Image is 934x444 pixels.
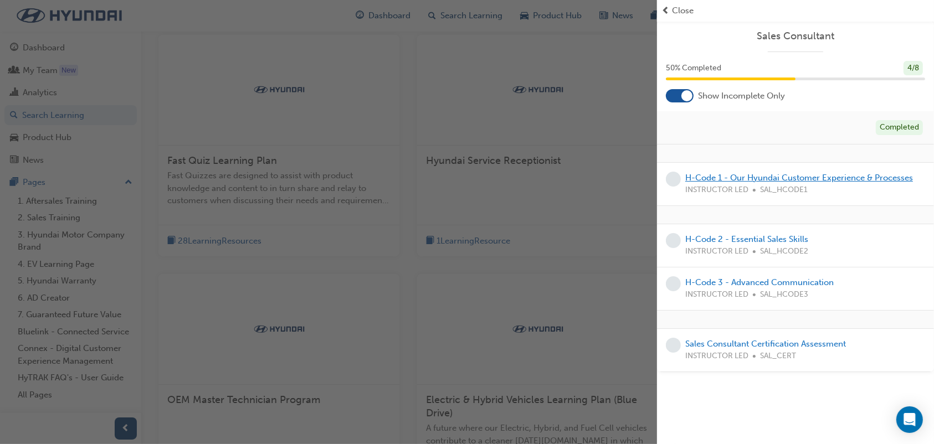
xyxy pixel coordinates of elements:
[685,277,834,287] a: H-Code 3 - Advanced Communication
[760,288,808,301] span: SAL_HCODE3
[666,233,681,248] span: learningRecordVerb_NONE-icon
[685,339,846,349] a: Sales Consultant Certification Assessment
[685,288,748,301] span: INSTRUCTOR LED
[666,338,681,353] span: learningRecordVerb_NONE-icon
[698,90,785,102] span: Show Incomplete Only
[661,4,930,17] button: prev-iconClose
[666,30,925,43] a: Sales Consultant
[685,245,748,258] span: INSTRUCTOR LED
[661,4,670,17] span: prev-icon
[685,350,748,363] span: INSTRUCTOR LED
[685,234,808,244] a: H-Code 2 - Essential Sales Skills
[876,120,923,135] div: Completed
[672,4,694,17] span: Close
[760,350,796,363] span: SAL_CERT
[666,62,721,75] span: 50 % Completed
[896,406,923,433] div: Open Intercom Messenger
[685,184,748,197] span: INSTRUCTOR LED
[904,61,923,76] div: 4 / 8
[760,245,808,258] span: SAL_HCODE2
[685,173,913,183] a: H-Code 1 - Our Hyundai Customer Experience & Processes
[760,184,808,197] span: SAL_HCODE1
[666,276,681,291] span: learningRecordVerb_NONE-icon
[666,172,681,187] span: learningRecordVerb_NONE-icon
